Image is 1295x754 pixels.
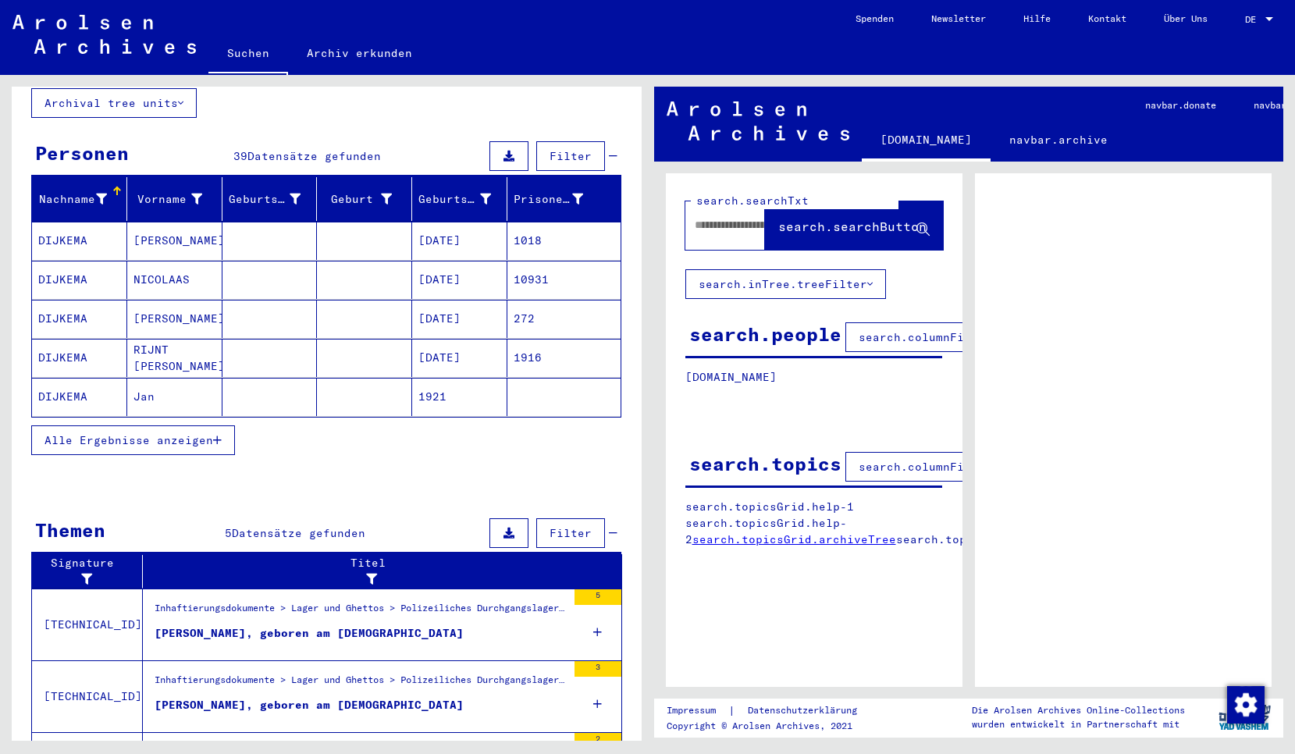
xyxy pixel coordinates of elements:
[133,187,222,212] div: Vorname
[38,555,130,588] div: Signature
[32,660,143,732] td: [TECHNICAL_ID]
[127,300,222,338] mat-cell: [PERSON_NAME]
[778,219,927,234] span: search.searchButton
[412,378,507,416] mat-cell: 1921
[412,339,507,377] mat-cell: [DATE]
[859,330,1041,344] span: search.columnFilter.filter
[667,101,850,140] img: Arolsen_neg.svg
[991,121,1126,158] a: navbar.archive
[507,339,621,377] mat-cell: 1916
[550,149,592,163] span: Filter
[222,177,318,221] mat-header-cell: Geburtsname
[972,717,1185,731] p: wurden entwickelt in Partnerschaft mit
[149,555,591,588] div: Titel
[845,322,1054,352] button: search.columnFilter.filter
[247,149,381,163] span: Datensätze gefunden
[12,15,196,54] img: Arolsen_neg.svg
[155,601,567,623] div: Inhaftierungsdokumente > Lager und Ghettos > Polizeiliches Durchgangslager [GEOGRAPHIC_DATA] > In...
[127,378,222,416] mat-cell: Jan
[514,187,603,212] div: Prisoner #
[44,433,213,447] span: Alle Ergebnisse anzeigen
[32,339,127,377] mat-cell: DIJKEMA
[685,269,886,299] button: search.inTree.treeFilter
[133,191,202,208] div: Vorname
[32,300,127,338] mat-cell: DIJKEMA
[536,518,605,548] button: Filter
[31,425,235,455] button: Alle Ergebnisse anzeigen
[536,141,605,171] button: Filter
[685,499,943,548] p: search.topicsGrid.help-1 search.topicsGrid.help-2 search.topicsGrid.manually.
[32,378,127,416] mat-cell: DIJKEMA
[696,194,809,208] mat-label: search.searchTxt
[232,526,365,540] span: Datensätze gefunden
[155,673,567,695] div: Inhaftierungsdokumente > Lager und Ghettos > Polizeiliches Durchgangslager [GEOGRAPHIC_DATA] > In...
[31,88,197,118] button: Archival tree units
[155,697,464,713] div: [PERSON_NAME], geboren am [DEMOGRAPHIC_DATA]
[32,222,127,260] mat-cell: DIJKEMA
[418,187,511,212] div: Geburtsdatum
[233,149,247,163] span: 39
[323,191,392,208] div: Geburt‏
[667,702,876,719] div: |
[32,261,127,299] mat-cell: DIJKEMA
[575,733,621,749] div: 2
[155,625,464,642] div: [PERSON_NAME], geboren am [DEMOGRAPHIC_DATA]
[692,532,896,546] a: search.topicsGrid.archiveTree
[765,201,943,250] button: search.searchButton
[689,320,841,348] div: search.people
[412,300,507,338] mat-cell: [DATE]
[685,369,942,386] p: [DOMAIN_NAME]
[1215,698,1274,737] img: yv_logo.png
[667,719,876,733] p: Copyright © Arolsen Archives, 2021
[38,555,146,588] div: Signature
[127,261,222,299] mat-cell: NICOLAAS
[412,222,507,260] mat-cell: [DATE]
[412,261,507,299] mat-cell: [DATE]
[35,516,105,544] div: Themen
[229,187,321,212] div: Geburtsname
[323,187,411,212] div: Geburt‏
[127,222,222,260] mat-cell: [PERSON_NAME]
[288,34,431,72] a: Archiv erkunden
[38,191,107,208] div: Nachname
[972,703,1185,717] p: Die Arolsen Archives Online-Collections
[418,191,491,208] div: Geburtsdatum
[32,589,143,660] td: [TECHNICAL_ID]
[689,450,841,478] div: search.topics
[1245,14,1262,25] span: DE
[127,339,222,377] mat-cell: RIJNT [PERSON_NAME]
[317,177,412,221] mat-header-cell: Geburt‏
[208,34,288,75] a: Suchen
[412,177,507,221] mat-header-cell: Geburtsdatum
[550,526,592,540] span: Filter
[514,191,583,208] div: Prisoner #
[38,187,126,212] div: Nachname
[735,702,876,719] a: Datenschutzerklärung
[859,460,1041,474] span: search.columnFilter.filter
[1126,87,1235,124] a: navbar.donate
[575,589,621,605] div: 5
[149,555,607,588] div: Titel
[507,300,621,338] mat-cell: 272
[575,661,621,677] div: 3
[667,702,728,719] a: Impressum
[35,139,129,167] div: Personen
[1227,686,1265,724] img: Zustimmung ändern
[507,222,621,260] mat-cell: 1018
[229,191,301,208] div: Geburtsname
[127,177,222,221] mat-header-cell: Vorname
[225,526,232,540] span: 5
[845,452,1054,482] button: search.columnFilter.filter
[862,121,991,162] a: [DOMAIN_NAME]
[507,177,621,221] mat-header-cell: Prisoner #
[507,261,621,299] mat-cell: 10931
[32,177,127,221] mat-header-cell: Nachname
